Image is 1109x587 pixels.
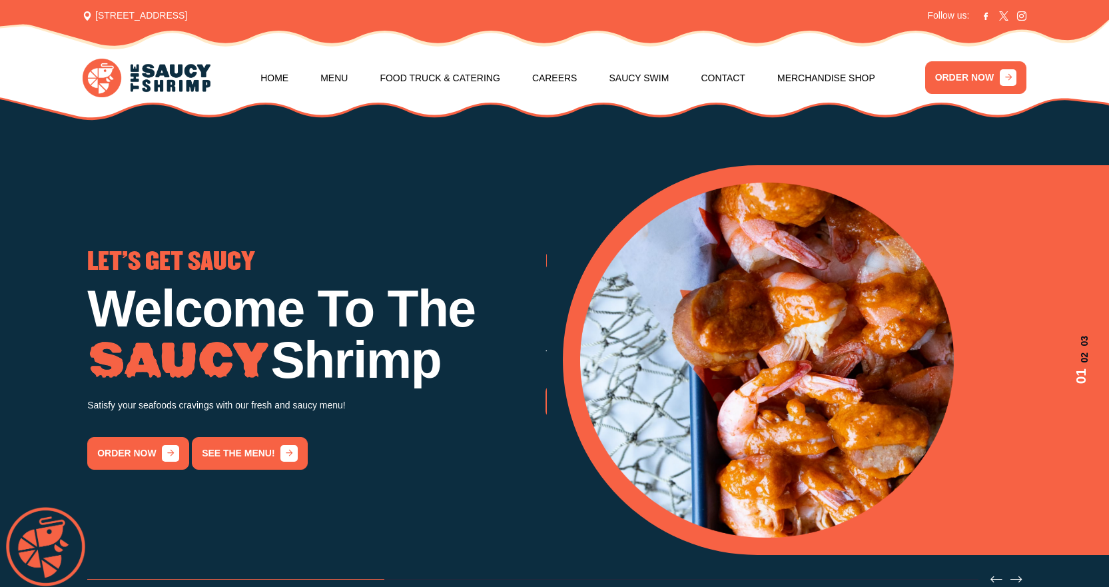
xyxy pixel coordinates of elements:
span: [STREET_ADDRESS] [83,9,187,23]
a: Menu [320,53,348,103]
a: See the menu! [192,437,308,470]
img: Image [87,342,270,380]
span: 03 [1070,336,1091,346]
span: GO THE WHOLE NINE YARDS [546,251,813,274]
button: Next slide [1010,574,1022,585]
a: Food Truck & Catering [380,53,500,103]
button: Previous slide [990,574,1002,585]
img: Banner Image [580,183,954,538]
div: 1 / 3 [580,183,1091,538]
div: 2 / 3 [546,251,1004,418]
div: 1 / 3 [87,251,546,470]
h1: Welcome To The Shrimp [87,283,546,386]
a: Merchandise Shop [777,53,875,103]
a: order now [87,437,189,470]
a: Saucy Swim [609,53,669,103]
span: Follow us: [928,9,970,23]
a: Home [260,53,288,103]
a: Contact [701,53,745,103]
a: ORDER NOW [925,61,1027,94]
img: logo [83,59,210,97]
p: Satisfy your seafoods cravings with our fresh and saucy menu! [87,397,546,413]
p: Try our famous Whole Nine Yards sauce! The recipe is our secret! [546,346,1004,362]
span: 02 [1070,352,1091,363]
a: order now [546,385,647,418]
span: 01 [1070,368,1091,384]
a: Careers [532,53,577,103]
span: LET'S GET SAUCY [87,251,255,274]
h1: Low Country Boil [546,283,1004,334]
